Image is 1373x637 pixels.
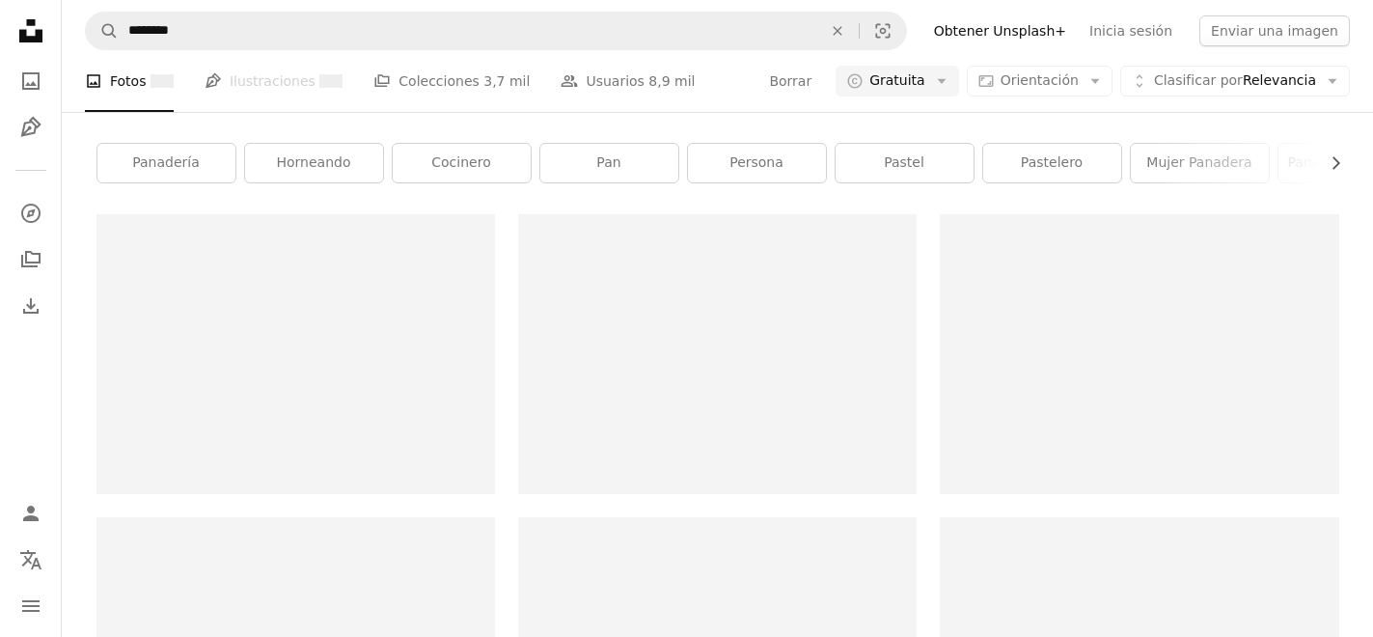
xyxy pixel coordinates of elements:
[12,62,50,100] a: Fotos
[97,144,235,182] a: panadería
[12,540,50,579] button: Idioma
[1154,71,1316,91] span: Relevancia
[869,71,925,91] span: Gratuita
[768,66,812,97] button: Borrar
[836,144,974,182] a: pastel
[1001,72,1079,88] span: Orientación
[922,15,1078,46] a: Obtener Unsplash+
[967,66,1112,97] button: Orientación
[86,13,119,49] button: Buscar en Unsplash
[12,12,50,54] a: Inicio — Unsplash
[205,50,343,112] a: Ilustraciones
[983,144,1121,182] a: Pastelero
[12,194,50,233] a: Explorar
[12,287,50,325] a: Historial de descargas
[540,144,678,182] a: pan
[1154,72,1243,88] span: Clasificar por
[648,70,695,92] span: 8,9 mil
[483,70,530,92] span: 3,7 mil
[12,494,50,533] a: Iniciar sesión / Registrarse
[1078,15,1184,46] a: Inicia sesión
[85,12,907,50] form: Encuentra imágenes en todo el sitio
[373,50,530,112] a: Colecciones 3,7 mil
[1318,144,1339,182] button: desplazar lista a la derecha
[12,108,50,147] a: Ilustraciones
[1120,66,1350,97] button: Clasificar porRelevancia
[1199,15,1350,46] button: Enviar una imagen
[393,144,531,182] a: cocinero
[1131,144,1269,182] a: Mujer panadera
[688,144,826,182] a: persona
[836,66,959,97] button: Gratuita
[12,240,50,279] a: Colecciones
[816,13,859,49] button: Borrar
[860,13,906,49] button: Búsqueda visual
[245,144,383,182] a: horneando
[561,50,695,112] a: Usuarios 8,9 mil
[12,587,50,625] button: Menú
